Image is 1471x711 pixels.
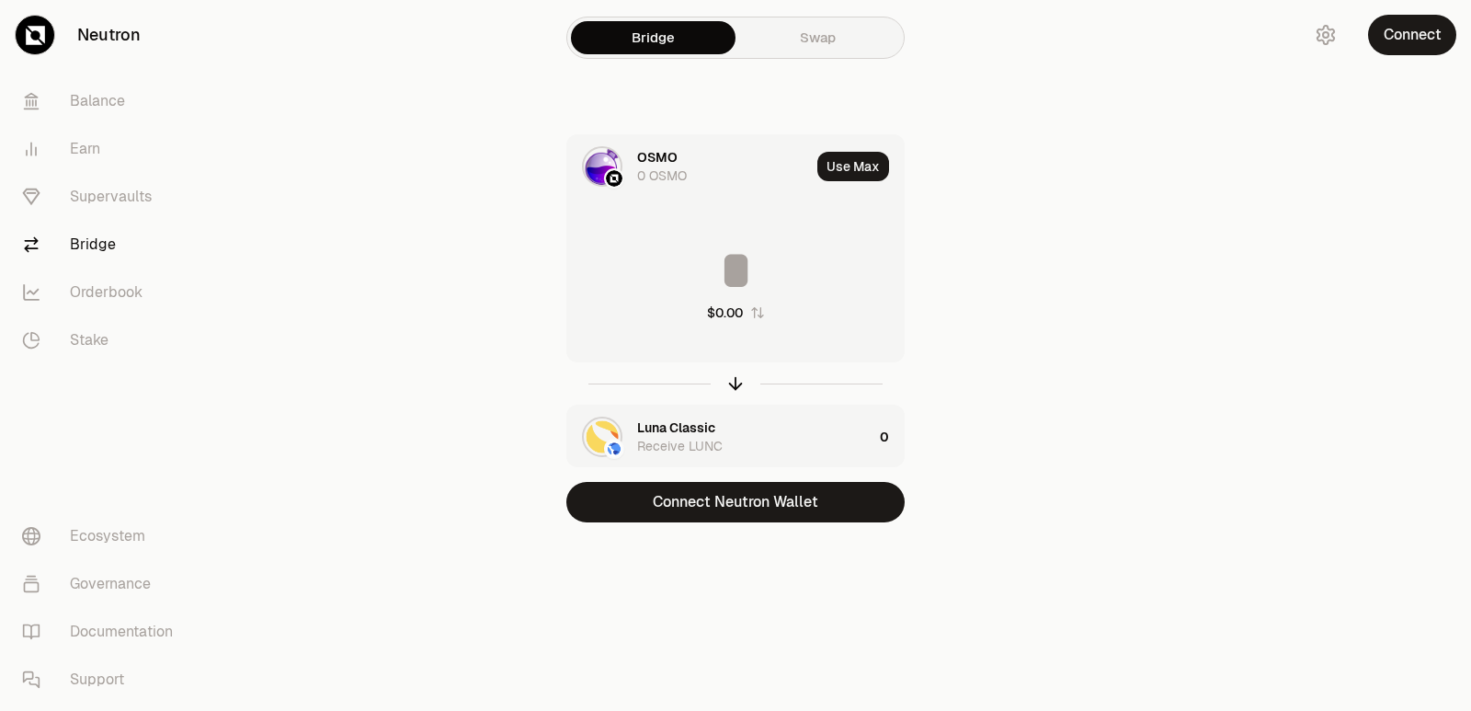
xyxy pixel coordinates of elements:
a: Orderbook [7,269,199,316]
a: Supervaults [7,173,199,221]
a: Earn [7,125,199,173]
a: Stake [7,316,199,364]
div: Luna Classic [637,419,715,437]
div: 0 [880,406,904,468]
a: Balance [7,77,199,125]
button: LUNC LogoTerra Classic LogoLuna ClassicReceive LUNC0 [567,406,904,468]
a: Governance [7,560,199,608]
button: Use Max [817,152,889,181]
div: $0.00 [707,304,743,322]
img: OSMO Logo [584,148,621,185]
a: Bridge [571,21,735,54]
a: Swap [735,21,900,54]
div: LUNC LogoTerra Classic LogoLuna ClassicReceive LUNC [567,406,872,468]
img: Neutron Logo [606,170,622,187]
div: OSMO [637,148,678,166]
img: Terra Classic Logo [606,441,622,457]
a: Documentation [7,608,199,656]
a: Ecosystem [7,512,199,560]
img: LUNC Logo [584,419,621,455]
a: Support [7,656,199,704]
a: Bridge [7,221,199,269]
button: Connect [1368,15,1456,55]
div: OSMO LogoNeutron LogoOSMO0 OSMO [567,135,810,198]
div: 0 OSMO [637,166,687,185]
button: Connect Neutron Wallet [566,482,905,522]
button: $0.00 [707,304,765,322]
div: Receive LUNC [637,437,723,455]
